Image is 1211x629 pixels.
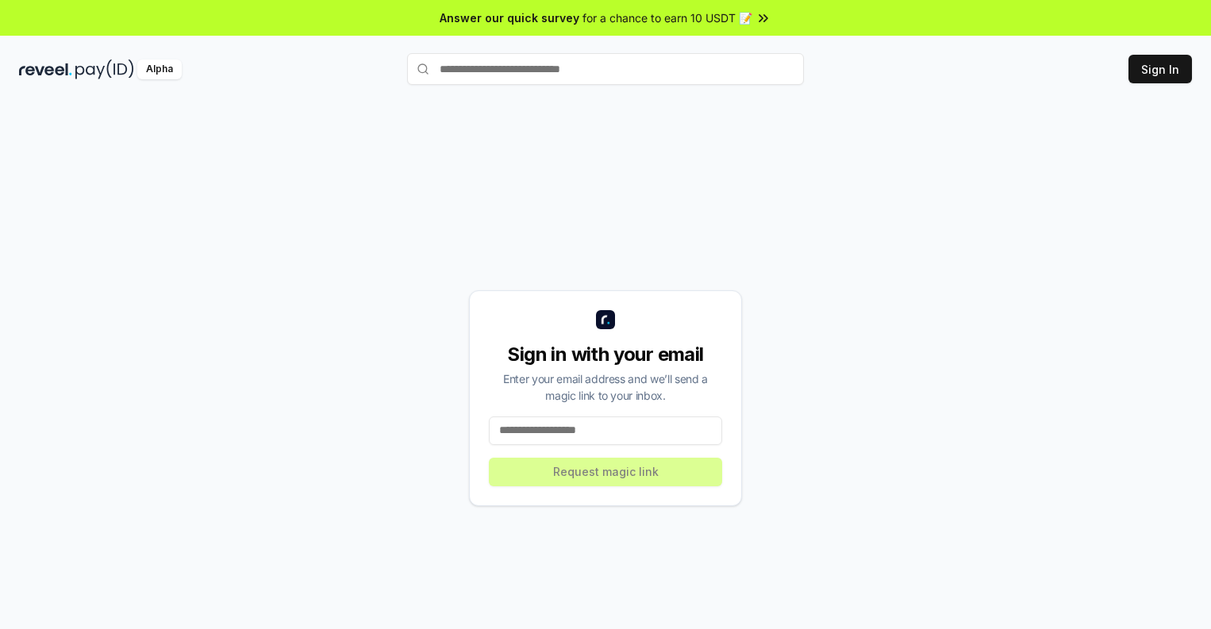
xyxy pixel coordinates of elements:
[1128,55,1192,83] button: Sign In
[440,10,579,26] span: Answer our quick survey
[19,59,72,79] img: reveel_dark
[596,310,615,329] img: logo_small
[582,10,752,26] span: for a chance to earn 10 USDT 📝
[137,59,182,79] div: Alpha
[489,370,722,404] div: Enter your email address and we’ll send a magic link to your inbox.
[75,59,134,79] img: pay_id
[489,342,722,367] div: Sign in with your email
